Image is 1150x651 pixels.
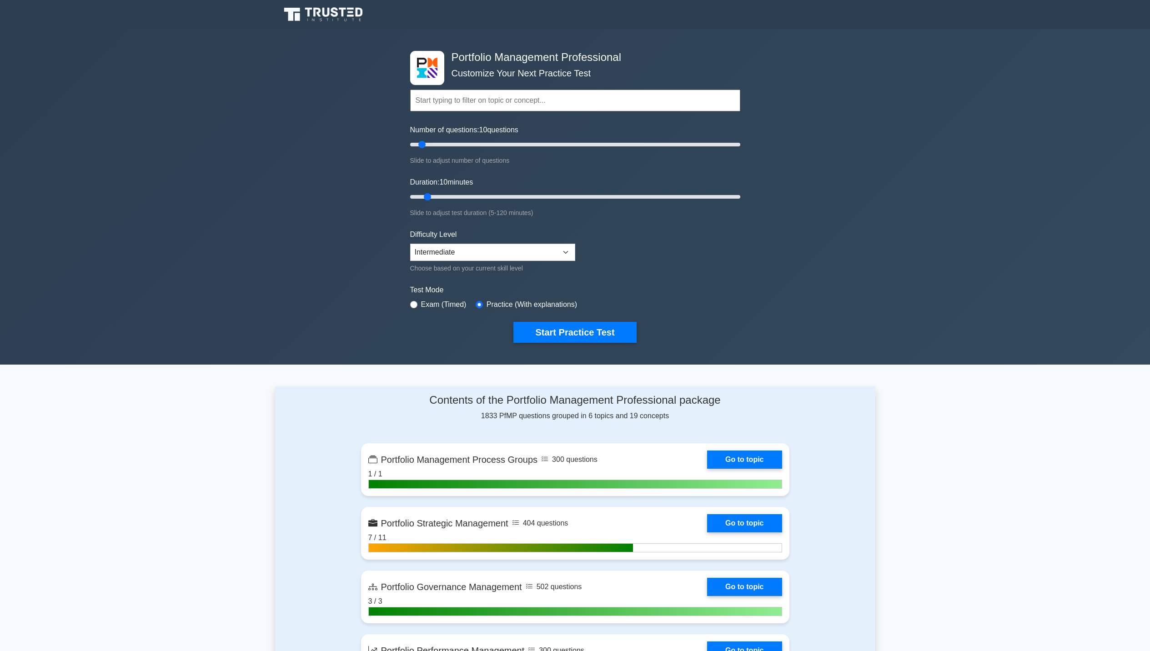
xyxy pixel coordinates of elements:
div: Slide to adjust test duration (5-120 minutes) [410,207,740,218]
h4: Portfolio Management Professional [448,51,696,64]
div: 1833 PfMP questions grouped in 6 topics and 19 concepts [361,394,789,421]
span: 10 [439,178,447,186]
h4: Contents of the Portfolio Management Professional package [361,394,789,407]
a: Go to topic [707,451,782,469]
label: Practice (With explanations) [487,299,577,310]
label: Duration: minutes [410,177,473,188]
label: Number of questions: questions [410,125,518,135]
div: Choose based on your current skill level [410,263,575,274]
a: Go to topic [707,578,782,596]
label: Difficulty Level [410,229,457,240]
a: Go to topic [707,514,782,532]
label: Exam (Timed) [421,299,467,310]
span: 10 [479,126,487,134]
button: Start Practice Test [513,322,636,343]
input: Start typing to filter on topic or concept... [410,90,740,111]
label: Test Mode [410,285,740,295]
div: Slide to adjust number of questions [410,155,740,166]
